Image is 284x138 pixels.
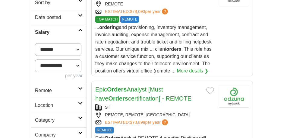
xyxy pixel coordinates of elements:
[35,72,83,79] div: per year
[95,104,214,111] div: STI
[99,25,119,30] strong: ordering
[35,14,78,21] h2: Date posted
[120,16,139,23] span: REMOTE
[108,95,128,102] strong: Orders
[95,1,214,7] div: REMOTE
[35,29,78,36] h2: Salary
[31,98,86,113] a: Location
[105,8,169,15] a: ESTIMATED:$78,093per year?
[177,67,209,75] a: More details ❯
[31,113,86,127] a: Category
[95,25,212,73] span: ... and provisioning, inventory management, invoice auditing, expense management, contract and ra...
[206,87,214,95] button: Add to favorite jobs
[130,120,145,125] span: $73,898
[31,83,86,98] a: Remote
[162,8,168,14] span: ?
[35,87,78,94] h2: Remote
[31,25,86,40] a: Salary
[95,86,191,102] a: EpicOrdersAnalyst [Must haveOrderscertification] - REMOTE
[105,119,169,126] a: ESTIMATED:$73,898per year?
[35,102,78,109] h2: Location
[107,86,127,93] strong: Orders
[95,16,119,23] span: TOP MATCH
[95,112,214,118] div: REMOTE, REMOTE, [GEOGRAPHIC_DATA]
[31,10,86,25] a: Date posted
[219,85,249,108] img: Company logo
[162,119,168,125] span: ?
[130,9,145,14] span: $78,093
[35,117,78,124] h2: Category
[166,47,181,52] strong: orders
[95,127,114,133] span: REMOTE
